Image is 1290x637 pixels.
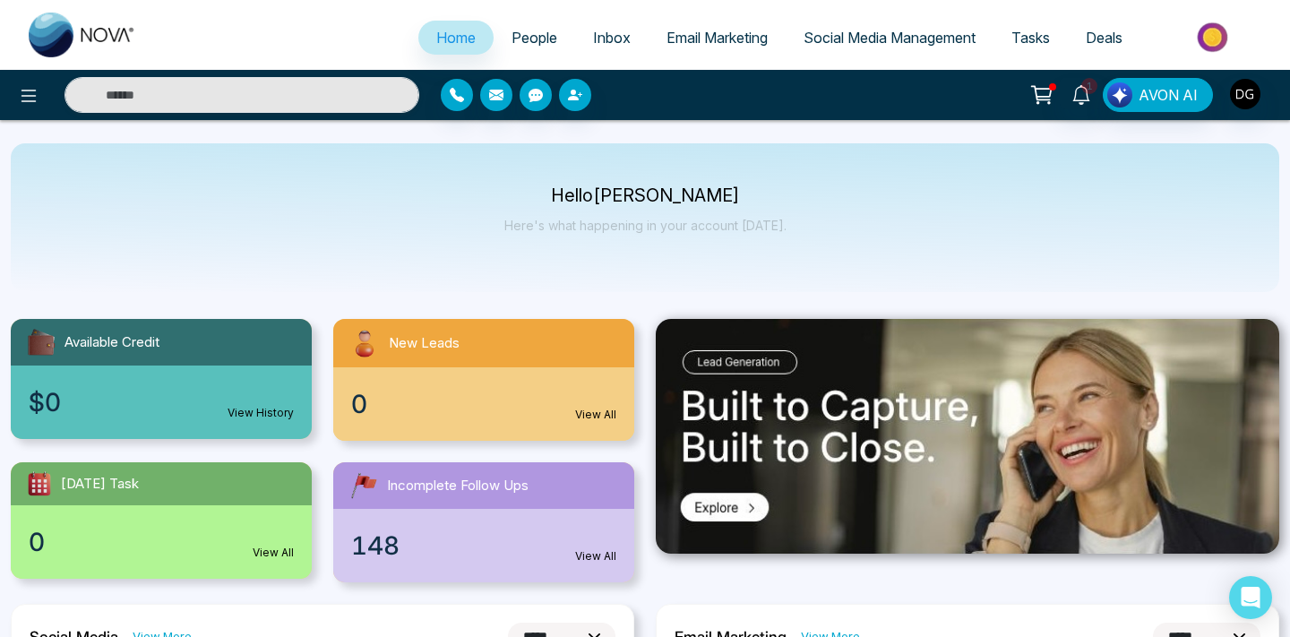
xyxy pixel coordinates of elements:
span: Tasks [1011,29,1050,47]
a: View History [228,405,294,421]
p: Hello [PERSON_NAME] [504,188,787,203]
img: User Avatar [1230,79,1260,109]
img: Market-place.gif [1149,17,1279,57]
div: Open Intercom Messenger [1229,576,1272,619]
a: New Leads0View All [322,319,645,441]
img: availableCredit.svg [25,326,57,358]
img: followUps.svg [348,469,380,502]
p: Here's what happening in your account [DATE]. [504,218,787,233]
span: New Leads [389,333,460,354]
img: Nova CRM Logo [29,13,136,57]
span: Available Credit [64,332,159,353]
a: View All [575,548,616,564]
a: 1 [1060,78,1103,109]
a: Inbox [575,21,649,55]
a: Social Media Management [786,21,993,55]
span: Home [436,29,476,47]
span: Inbox [593,29,631,47]
span: 0 [29,523,45,561]
span: Email Marketing [666,29,768,47]
a: View All [575,407,616,423]
span: People [512,29,557,47]
img: . [656,319,1279,554]
span: $0 [29,383,61,421]
a: Home [418,21,494,55]
span: Social Media Management [804,29,976,47]
a: Incomplete Follow Ups148View All [322,462,645,582]
img: Lead Flow [1107,82,1132,108]
span: 1 [1081,78,1097,94]
button: AVON AI [1103,78,1213,112]
span: Incomplete Follow Ups [387,476,529,496]
span: 148 [351,527,400,564]
img: todayTask.svg [25,469,54,498]
span: Deals [1086,29,1122,47]
a: People [494,21,575,55]
a: Tasks [993,21,1068,55]
span: AVON AI [1139,84,1198,106]
a: Deals [1068,21,1140,55]
a: Email Marketing [649,21,786,55]
a: View All [253,545,294,561]
img: newLeads.svg [348,326,382,360]
span: 0 [351,385,367,423]
span: [DATE] Task [61,474,139,495]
